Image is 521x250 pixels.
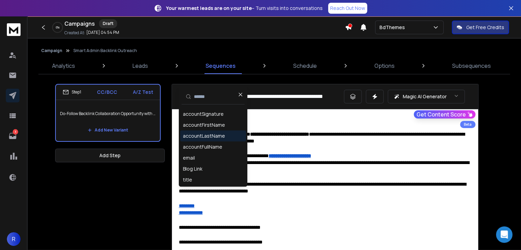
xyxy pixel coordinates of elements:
[63,89,81,95] div: Step 1
[60,104,156,123] p: Do-Follow Backlink Collaboration Opportunity with BdThemes
[7,232,21,246] button: R
[496,226,512,243] div: Open Intercom Messenger
[166,5,252,11] strong: Your warmest leads are on your site
[414,110,475,118] button: Get Content Score
[97,89,117,96] p: CC/BCC
[183,111,224,117] div: accountSignature
[206,62,236,70] p: Sequences
[370,58,399,74] a: Options
[166,5,323,12] p: – Turn visits into conversations
[183,143,222,150] div: accountFullName
[330,5,365,12] p: Reach Out Now
[86,30,119,35] p: [DATE] 04:54 PM
[41,48,62,53] button: Campaign
[133,89,153,96] p: A/Z Test
[64,30,85,36] p: Created At:
[466,24,504,31] p: Get Free Credits
[55,149,165,162] button: Add Step
[48,58,79,74] a: Analytics
[7,23,21,36] img: logo
[183,122,225,128] div: accountFirstName
[388,90,465,103] button: Magic AI Generator
[452,62,491,70] p: Subsequences
[402,93,446,100] p: Magic AI Generator
[73,48,137,53] p: Smart Admin Backlink Outreach
[56,25,60,29] p: 0 %
[6,129,20,143] a: 3
[13,129,18,135] p: 3
[99,19,117,28] div: Draft
[183,165,202,172] div: Blog Link
[293,62,317,70] p: Schedule
[452,21,509,34] button: Get Free Credits
[448,58,495,74] a: Subsequences
[289,58,321,74] a: Schedule
[82,123,134,137] button: Add New Variant
[201,58,240,74] a: Sequences
[55,84,161,142] li: Step1CC/BCCA/Z TestDo-Follow Backlink Collaboration Opportunity with BdThemesAdd New Variant
[183,154,195,161] div: email
[64,20,95,28] h1: Campaigns
[52,62,75,70] p: Analytics
[328,3,367,14] a: Reach Out Now
[183,133,225,139] div: accountLastName
[183,176,192,183] div: title
[374,62,395,70] p: Options
[128,58,152,74] a: Leads
[133,62,148,70] p: Leads
[460,121,475,128] div: Beta
[380,24,408,31] p: BdThemes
